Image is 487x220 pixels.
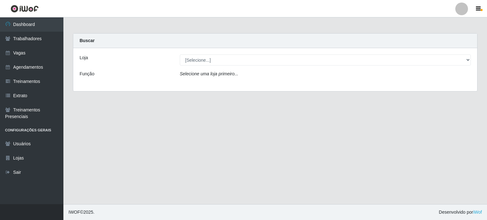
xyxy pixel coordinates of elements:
img: CoreUI Logo [10,5,39,13]
span: Desenvolvido por [439,209,482,216]
label: Função [80,71,94,77]
label: Loja [80,54,88,61]
i: Selecione uma loja primeiro... [180,71,238,76]
span: © 2025 . [68,209,94,216]
span: IWOF [68,210,80,215]
a: iWof [473,210,482,215]
strong: Buscar [80,38,94,43]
